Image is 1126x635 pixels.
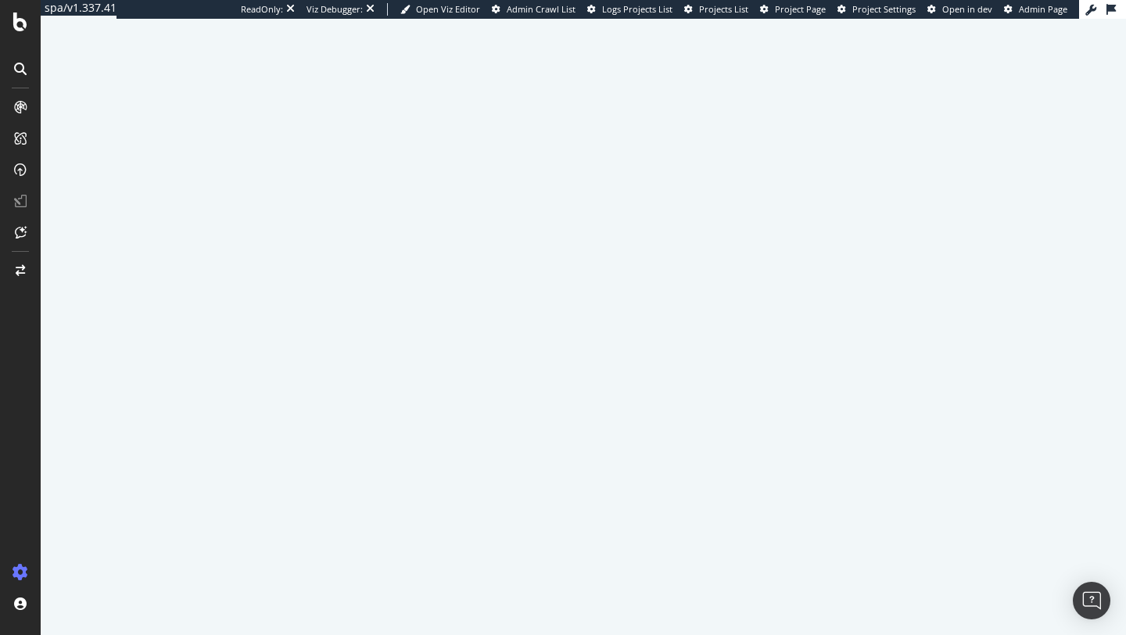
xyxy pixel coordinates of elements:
span: Project Page [775,3,826,15]
span: Open in dev [942,3,992,15]
a: Project Settings [837,3,916,16]
a: Open Viz Editor [400,3,480,16]
a: Logs Projects List [587,3,672,16]
span: Projects List [699,3,748,15]
div: ReadOnly: [241,3,283,16]
a: Projects List [684,3,748,16]
span: Open Viz Editor [416,3,480,15]
div: Open Intercom Messenger [1073,582,1110,619]
span: Project Settings [852,3,916,15]
span: Admin Crawl List [507,3,576,15]
a: Admin Page [1004,3,1067,16]
a: Open in dev [927,3,992,16]
a: Admin Crawl List [492,3,576,16]
span: Admin Page [1019,3,1067,15]
a: Project Page [760,3,826,16]
div: Viz Debugger: [307,3,363,16]
span: Logs Projects List [602,3,672,15]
